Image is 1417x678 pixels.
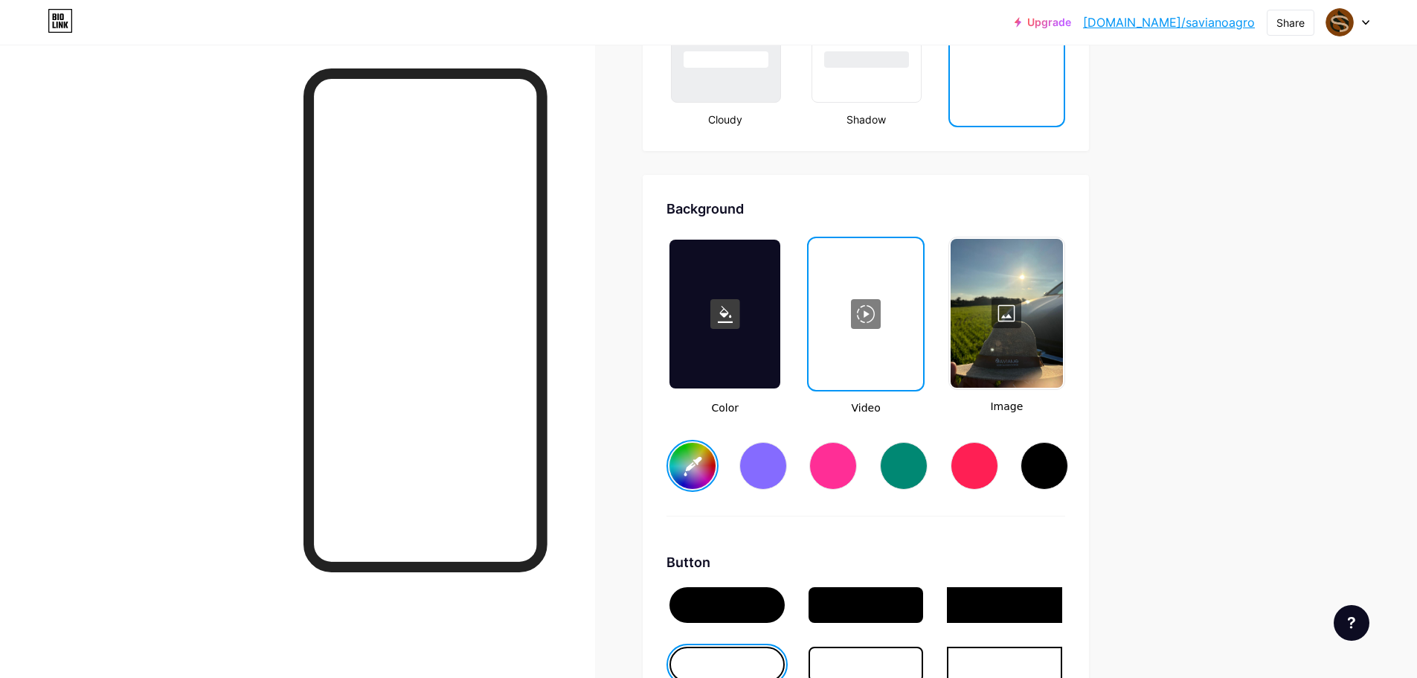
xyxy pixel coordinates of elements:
span: Color [666,400,783,416]
div: Share [1276,15,1305,31]
img: savianoagro [1326,8,1354,36]
span: Image [948,399,1065,415]
div: Background [666,199,1065,219]
a: [DOMAIN_NAME]/savianoagro [1083,13,1255,31]
a: Upgrade [1015,16,1071,28]
div: Shadow [807,112,924,127]
div: Button [666,552,1065,572]
div: Cloudy [666,112,783,127]
span: Video [807,400,924,416]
